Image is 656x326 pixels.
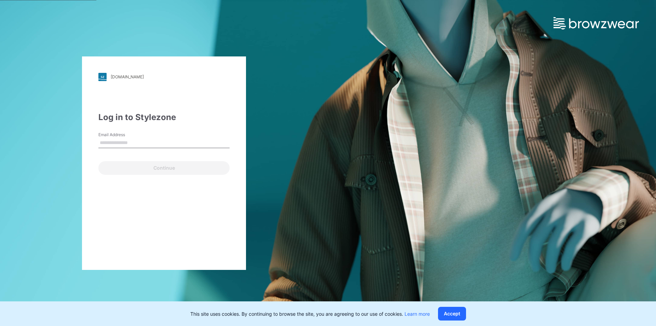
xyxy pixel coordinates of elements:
a: Learn more [405,311,430,317]
label: Email Address [98,132,146,138]
div: Log in to Stylezone [98,111,230,123]
img: browzwear-logo.e42bd6dac1945053ebaf764b6aa21510.svg [553,17,639,29]
img: stylezone-logo.562084cfcfab977791bfbf7441f1a819.svg [98,73,107,81]
p: This site uses cookies. By continuing to browse the site, you are agreeing to our use of cookies. [190,310,430,317]
a: [DOMAIN_NAME] [98,73,230,81]
button: Accept [438,307,466,321]
div: [DOMAIN_NAME] [111,74,144,79]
